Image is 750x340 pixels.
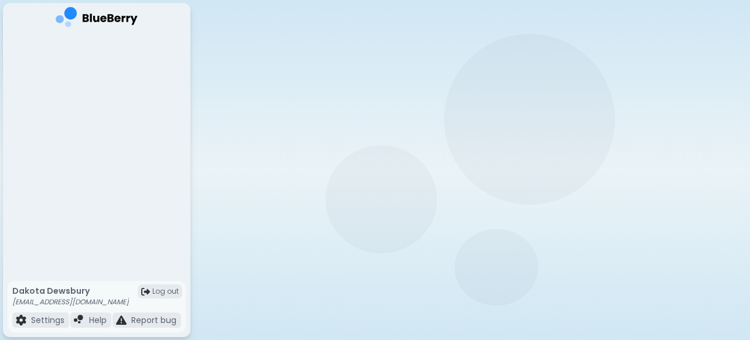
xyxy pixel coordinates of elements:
img: file icon [74,315,84,325]
img: company logo [56,7,138,31]
p: [EMAIL_ADDRESS][DOMAIN_NAME] [12,297,129,307]
p: Help [89,315,107,325]
p: Report bug [131,315,176,325]
img: file icon [116,315,127,325]
p: Settings [31,315,64,325]
span: Log out [152,287,179,296]
img: file icon [16,315,26,325]
p: Dakota Dewsbury [12,286,129,296]
img: logout [141,287,150,296]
